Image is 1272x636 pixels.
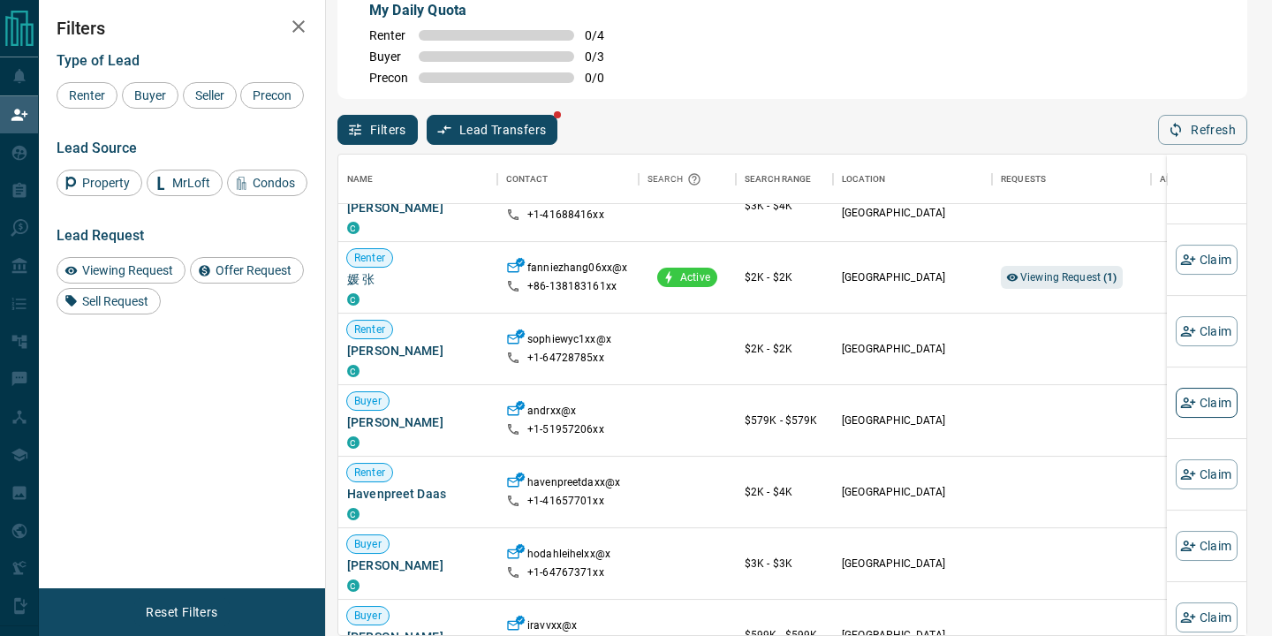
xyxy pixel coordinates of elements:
strong: ( 1 ) [1103,271,1117,284]
span: Lead Request [57,227,144,244]
span: Renter [347,466,392,481]
div: Search Range [736,155,833,204]
span: [PERSON_NAME] [347,556,488,574]
p: fanniezhang06xx@x [527,261,627,279]
span: Sell Request [76,294,155,308]
p: +1- 41688416xx [527,208,604,223]
span: Buyer [347,394,389,409]
p: sophiewyc1xx@x [527,332,611,351]
span: Buyer [347,537,389,552]
span: Offer Request [209,263,298,277]
p: +1- 64767371xx [527,565,604,580]
span: Renter [347,322,392,337]
p: [GEOGRAPHIC_DATA] [842,413,983,428]
div: Condos [227,170,307,196]
span: [PERSON_NAME] [347,199,488,216]
button: Claim [1176,245,1238,275]
span: Property [76,176,136,190]
div: condos.ca [347,508,360,520]
span: MrLoft [166,176,216,190]
span: Type of Lead [57,52,140,69]
p: $579K - $579K [745,413,824,428]
p: +86- 138183161xx [527,279,617,294]
div: Contact [506,155,548,204]
div: MrLoft [147,170,223,196]
p: [GEOGRAPHIC_DATA] [842,556,983,572]
span: 0 / 4 [585,28,624,42]
p: havenpreetdaxx@x [527,475,620,494]
div: Requests [1001,155,1046,204]
div: Precon [240,82,304,109]
span: 0 / 0 [585,71,624,85]
button: Reset Filters [134,597,229,627]
div: Seller [183,82,237,109]
button: Claim [1176,602,1238,632]
h2: Filters [57,18,307,39]
span: Viewing Request [76,263,179,277]
p: $3K - $4K [745,198,824,214]
span: Buyer [347,609,389,624]
div: condos.ca [347,365,360,377]
button: Claim [1176,388,1238,418]
div: Viewing Request (1) [1001,266,1123,289]
span: Buyer [369,49,408,64]
span: Havenpreet Daas [347,485,488,503]
div: Sell Request [57,288,161,314]
p: andrxx@x [527,404,576,422]
p: [GEOGRAPHIC_DATA] [842,485,983,500]
p: +1- 51957206xx [527,422,604,437]
span: Lead Source [57,140,137,156]
span: Active [673,270,717,285]
span: Buyer [128,88,172,102]
span: 媛 张 [347,270,488,288]
div: Offer Request [190,257,304,284]
span: Precon [246,88,298,102]
button: Lead Transfers [427,115,558,145]
p: $2K - $2K [745,269,824,285]
p: [GEOGRAPHIC_DATA] [842,270,983,285]
div: Name [347,155,374,204]
button: Claim [1176,173,1238,203]
span: Condos [246,176,301,190]
div: Property [57,170,142,196]
div: Search [647,155,706,204]
span: Renter [369,28,408,42]
p: [GEOGRAPHIC_DATA] [842,342,983,357]
p: +1- 41657701xx [527,494,604,509]
button: Claim [1176,531,1238,561]
button: Filters [337,115,418,145]
div: condos.ca [347,579,360,592]
p: +1- 64728785xx [527,351,604,366]
div: Contact [497,155,639,204]
span: [PERSON_NAME] [347,342,488,360]
span: Renter [63,88,111,102]
p: hodahleihelxx@x [527,547,610,565]
div: Location [842,155,885,204]
span: Precon [369,71,408,85]
span: 0 / 3 [585,49,624,64]
div: condos.ca [347,436,360,449]
span: Seller [189,88,231,102]
p: $2K - $4K [745,484,824,500]
div: Name [338,155,497,204]
p: $3K - $3K [745,556,824,572]
button: Claim [1176,316,1238,346]
div: Buyer [122,82,178,109]
div: condos.ca [347,293,360,306]
span: [PERSON_NAME] [347,413,488,431]
div: Location [833,155,992,204]
div: Search Range [745,155,812,204]
p: $2K - $2K [745,341,824,357]
div: condos.ca [347,222,360,234]
span: Renter [347,251,392,266]
p: [GEOGRAPHIC_DATA], [GEOGRAPHIC_DATA] [842,191,983,221]
div: Viewing Request [57,257,185,284]
div: Renter [57,82,117,109]
button: Refresh [1158,115,1247,145]
div: Requests [992,155,1151,204]
span: Viewing Request [1020,271,1117,284]
button: Claim [1176,459,1238,489]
